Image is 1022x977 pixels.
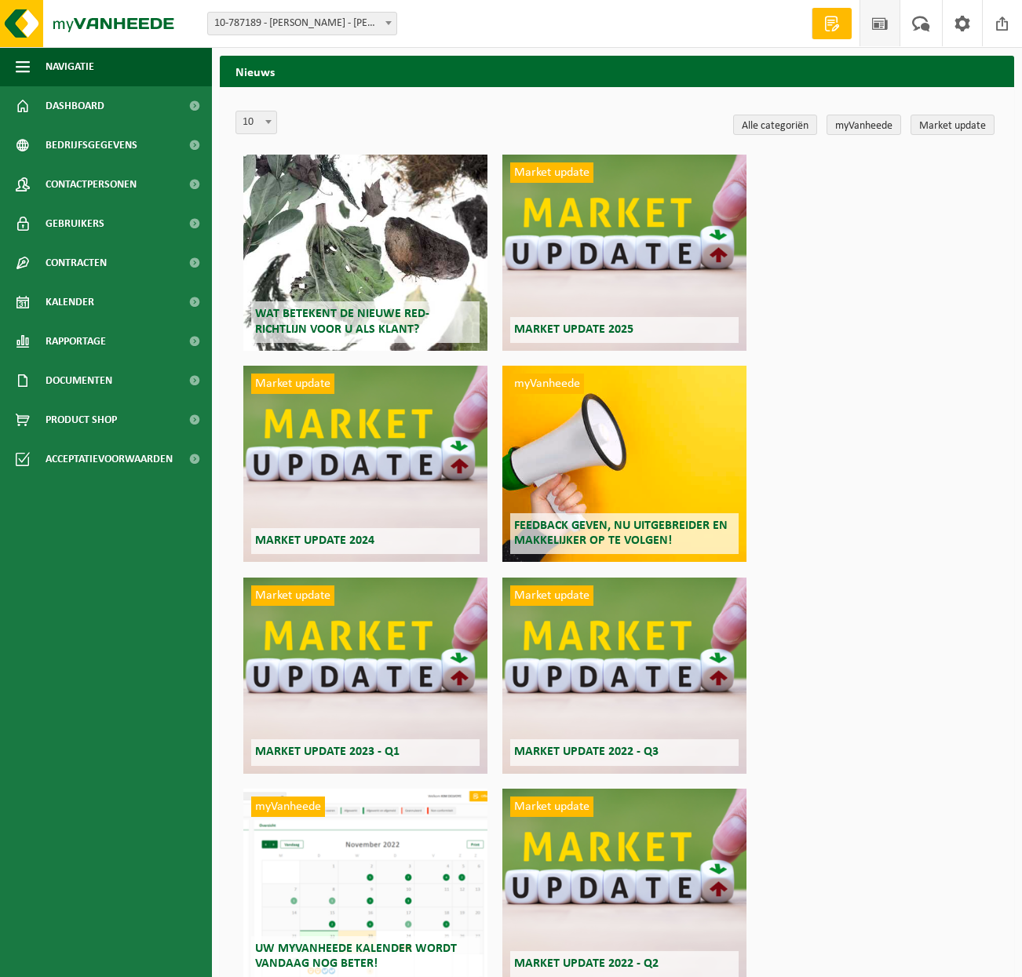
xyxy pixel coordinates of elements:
span: Market update [510,797,593,817]
span: Market update [510,585,593,606]
span: Documenten [46,361,112,400]
span: Market update [251,585,334,606]
a: Alle categoriën [733,115,817,135]
a: Market update Market update 2023 - Q1 [243,578,487,774]
iframe: chat widget [8,942,262,977]
a: myVanheede [827,115,901,135]
a: Market update [911,115,995,135]
span: Uw myVanheede kalender wordt vandaag nog beter! [255,942,457,970]
span: Rapportage [46,322,106,361]
a: Wat betekent de nieuwe RED-richtlijn voor u als klant? [243,155,487,351]
span: Navigatie [46,47,94,86]
span: 10-787189 - MERTENS CV - ASPER [207,12,397,35]
a: Market update Market update 2022 - Q3 [502,578,746,774]
a: myVanheede Feedback geven, nu uitgebreider en makkelijker op te volgen! [502,366,746,562]
span: Market update 2022 - Q3 [514,746,659,758]
span: 10 [235,111,277,134]
span: Acceptatievoorwaarden [46,439,173,479]
span: Market update 2022 - Q2 [514,957,659,970]
a: Market update Market update 2024 [243,366,487,562]
span: Dashboard [46,86,104,126]
a: Market update Market update 2025 [502,155,746,351]
span: myVanheede [510,374,584,394]
span: Market update [510,162,593,183]
span: Feedback geven, nu uitgebreider en makkelijker op te volgen! [514,519,728,547]
span: Market update 2023 - Q1 [255,746,400,758]
span: Bedrijfsgegevens [46,126,137,165]
span: Contactpersonen [46,165,137,204]
span: 10-787189 - MERTENS CV - ASPER [208,13,396,35]
span: Kalender [46,283,94,322]
h2: Nieuws [220,56,1014,86]
span: Market update 2024 [255,534,374,547]
span: Gebruikers [46,204,104,243]
span: Market update 2025 [514,323,633,336]
span: Contracten [46,243,107,283]
span: Wat betekent de nieuwe RED-richtlijn voor u als klant? [255,308,429,335]
span: Product Shop [46,400,117,439]
span: myVanheede [251,797,325,817]
span: Market update [251,374,334,394]
span: 10 [236,111,276,133]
